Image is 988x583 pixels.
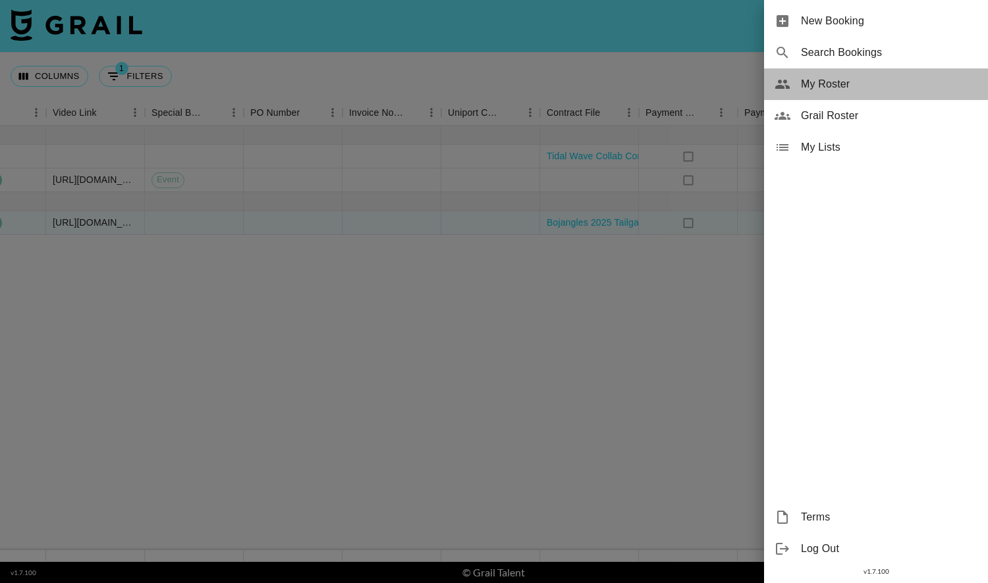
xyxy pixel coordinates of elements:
[801,108,977,124] span: Grail Roster
[801,76,977,92] span: My Roster
[764,100,988,132] div: Grail Roster
[801,45,977,61] span: Search Bookings
[764,68,988,100] div: My Roster
[764,5,988,37] div: New Booking
[801,13,977,29] span: New Booking
[801,139,977,155] span: My Lists
[764,501,988,533] div: Terms
[764,565,988,578] div: v 1.7.100
[801,509,977,525] span: Terms
[764,533,988,565] div: Log Out
[764,37,988,68] div: Search Bookings
[801,541,977,557] span: Log Out
[764,132,988,163] div: My Lists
